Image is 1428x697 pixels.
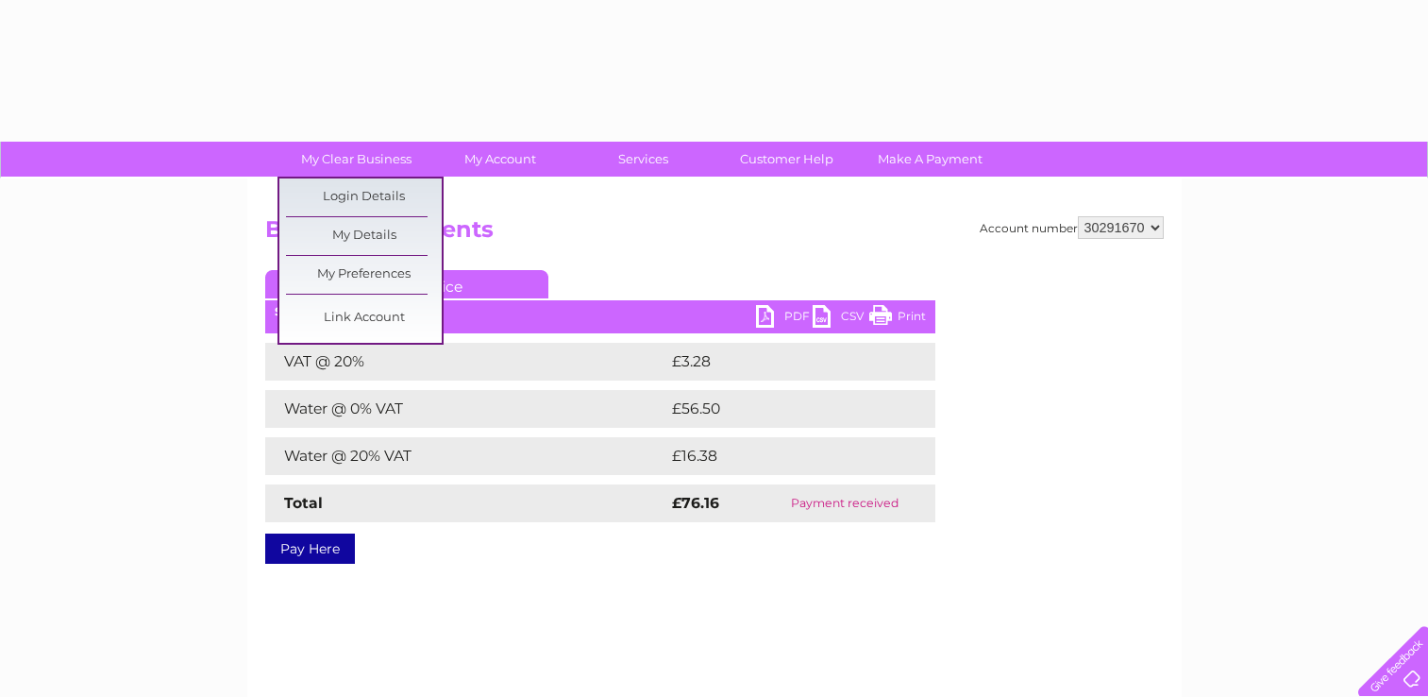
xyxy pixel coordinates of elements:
[286,299,442,337] a: Link Account
[286,256,442,294] a: My Preferences
[265,534,355,564] a: Pay Here
[286,217,442,255] a: My Details
[667,390,898,428] td: £56.50
[265,343,667,381] td: VAT @ 20%
[709,142,865,177] a: Customer Help
[813,305,869,332] a: CSV
[754,484,934,522] td: Payment received
[980,216,1164,239] div: Account number
[265,216,1164,252] h2: Bills and Payments
[756,305,813,332] a: PDF
[667,437,896,475] td: £16.38
[667,343,891,381] td: £3.28
[672,494,719,512] strong: £76.16
[852,142,1008,177] a: Make A Payment
[422,142,578,177] a: My Account
[275,304,372,318] b: Statement Date:
[565,142,721,177] a: Services
[265,270,548,298] a: Current Invoice
[265,437,667,475] td: Water @ 20% VAT
[284,494,323,512] strong: Total
[286,178,442,216] a: Login Details
[265,390,667,428] td: Water @ 0% VAT
[265,305,935,318] div: [DATE]
[278,142,434,177] a: My Clear Business
[869,305,926,332] a: Print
